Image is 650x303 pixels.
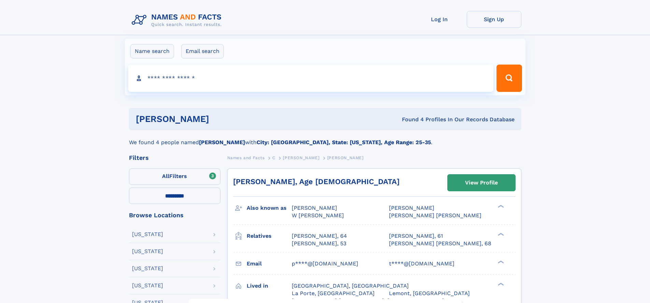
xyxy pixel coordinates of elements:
[247,258,292,270] h3: Email
[292,212,344,219] span: W [PERSON_NAME]
[247,230,292,242] h3: Relatives
[233,177,400,186] a: [PERSON_NAME], Age [DEMOGRAPHIC_DATA]
[292,290,375,297] span: La Porte, [GEOGRAPHIC_DATA]
[496,260,504,264] div: ❯
[129,155,220,161] div: Filters
[496,282,504,286] div: ❯
[465,175,498,191] div: View Profile
[132,283,163,288] div: [US_STATE]
[132,232,163,237] div: [US_STATE]
[389,205,434,211] span: [PERSON_NAME]
[162,173,169,179] span: All
[136,115,306,123] h1: [PERSON_NAME]
[181,44,224,58] label: Email search
[129,11,227,29] img: Logo Names and Facts
[132,249,163,254] div: [US_STATE]
[496,204,504,209] div: ❯
[227,153,265,162] a: Names and Facts
[448,175,515,191] a: View Profile
[292,205,337,211] span: [PERSON_NAME]
[283,153,319,162] a: [PERSON_NAME]
[247,202,292,214] h3: Also known as
[129,212,220,218] div: Browse Locations
[496,65,522,92] button: Search Button
[389,240,491,247] a: [PERSON_NAME] [PERSON_NAME], 68
[327,155,364,160] span: [PERSON_NAME]
[130,44,174,58] label: Name search
[292,232,347,240] a: [PERSON_NAME], 64
[272,155,275,160] span: C
[389,212,481,219] span: [PERSON_NAME] [PERSON_NAME]
[305,116,515,123] div: Found 4 Profiles In Our Records Database
[132,266,163,271] div: [US_STATE]
[129,168,220,185] label: Filters
[389,290,470,297] span: Lemont, [GEOGRAPHIC_DATA]
[257,139,431,146] b: City: [GEOGRAPHIC_DATA], State: [US_STATE], Age Range: 25-35
[272,153,275,162] a: C
[389,232,443,240] a: [PERSON_NAME], 61
[467,11,521,28] a: Sign Up
[496,232,504,236] div: ❯
[283,155,319,160] span: [PERSON_NAME]
[292,283,409,289] span: [GEOGRAPHIC_DATA], [GEOGRAPHIC_DATA]
[292,240,346,247] a: [PERSON_NAME], 53
[129,130,521,147] div: We found 4 people named with .
[412,11,467,28] a: Log In
[247,280,292,292] h3: Lived in
[128,65,494,92] input: search input
[199,139,245,146] b: [PERSON_NAME]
